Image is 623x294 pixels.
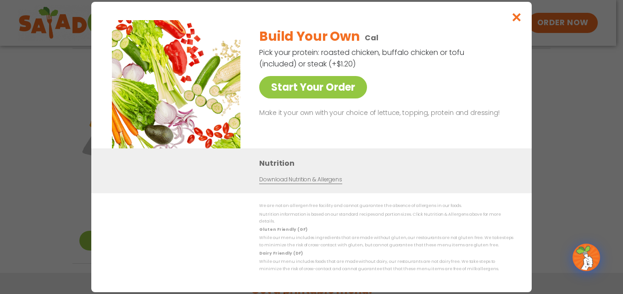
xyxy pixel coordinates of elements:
img: wpChatIcon [573,245,599,270]
img: Featured product photo for Build Your Own [112,20,240,148]
button: Close modal [502,2,532,33]
p: While our menu includes foods that are made without dairy, our restaurants are not dairy free. We... [259,258,513,272]
p: Nutrition information is based on our standard recipes and portion sizes. Click Nutrition & Aller... [259,211,513,225]
a: Download Nutrition & Allergens [259,175,342,184]
p: Pick your protein: roasted chicken, buffalo chicken or tofu (included) or steak (+$1.20) [259,47,466,70]
h2: Build Your Own [259,27,359,46]
strong: Gluten Friendly (GF) [259,227,307,232]
a: Start Your Order [259,76,367,98]
p: While our menu includes ingredients that are made without gluten, our restaurants are not gluten ... [259,234,513,249]
strong: Dairy Friendly (DF) [259,250,302,256]
p: Cal [365,32,378,44]
p: We are not an allergen free facility and cannot guarantee the absence of allergens in our foods. [259,202,513,209]
h3: Nutrition [259,158,518,169]
p: Make it your own with your choice of lettuce, topping, protein and dressing! [259,108,510,119]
